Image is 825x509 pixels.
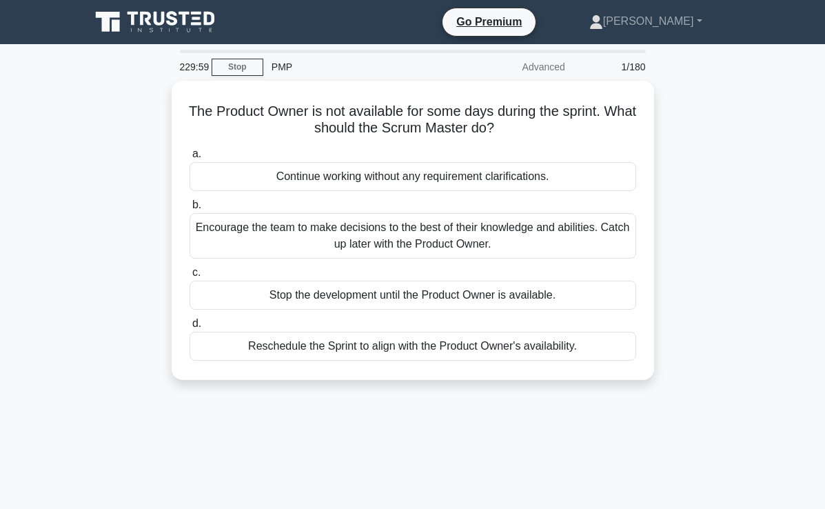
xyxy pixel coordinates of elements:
[192,266,201,278] span: c.
[556,8,735,35] a: [PERSON_NAME]
[263,53,453,81] div: PMP
[192,199,201,210] span: b.
[188,103,638,137] h5: The Product Owner is not available for some days during the sprint. What should the Scrum Master do?
[192,148,201,159] span: a.
[192,317,201,329] span: d.
[172,53,212,81] div: 229:59
[190,213,636,259] div: Encourage the team to make decisions to the best of their knowledge and abilities. Catch up later...
[190,332,636,361] div: Reschedule the Sprint to align with the Product Owner's availability.
[212,59,263,76] a: Stop
[190,281,636,310] div: Stop the development until the Product Owner is available.
[573,53,654,81] div: 1/180
[453,53,573,81] div: Advanced
[448,13,530,30] a: Go Premium
[190,162,636,191] div: Continue working without any requirement clarifications.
